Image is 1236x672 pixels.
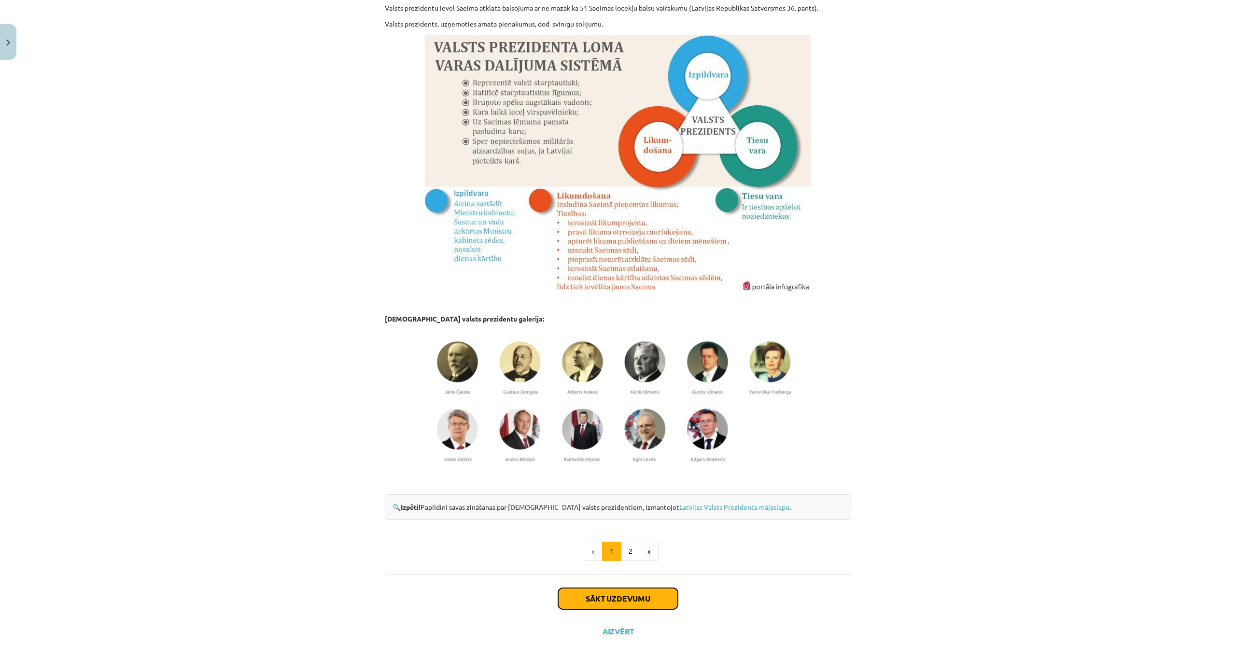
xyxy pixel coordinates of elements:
[679,503,789,511] a: Latvijas Valsts Prezidenta mājaslapu
[401,503,421,511] b: Izpēti!
[385,3,851,13] p: Valsts prezidentu ievēl Saeima atklātā balsojumā ar ne mazāk kā 51 Saeimas locekļu balsu vairākum...
[621,542,640,561] button: 2
[385,314,544,323] strong: [DEMOGRAPHIC_DATA] valsts prezidentu galerija:
[385,494,851,520] div: 🔍 Papildini savas zināšanas par [DEMOGRAPHIC_DATA] valsts prezidentiem, izmantojot .
[6,40,10,46] img: icon-close-lesson-0947bae3869378f0d4975bcd49f059093ad1ed9edebbc8119c70593378902aed.svg
[602,542,621,561] button: 1
[385,19,851,29] p: Valsts prezidents, uzņemoties amata pienākumus, dod svinīgu solījumu.
[385,542,851,561] nav: Page navigation example
[600,627,636,636] button: Aizvērt
[640,542,659,561] button: »
[558,588,678,609] button: Sākt uzdevumu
